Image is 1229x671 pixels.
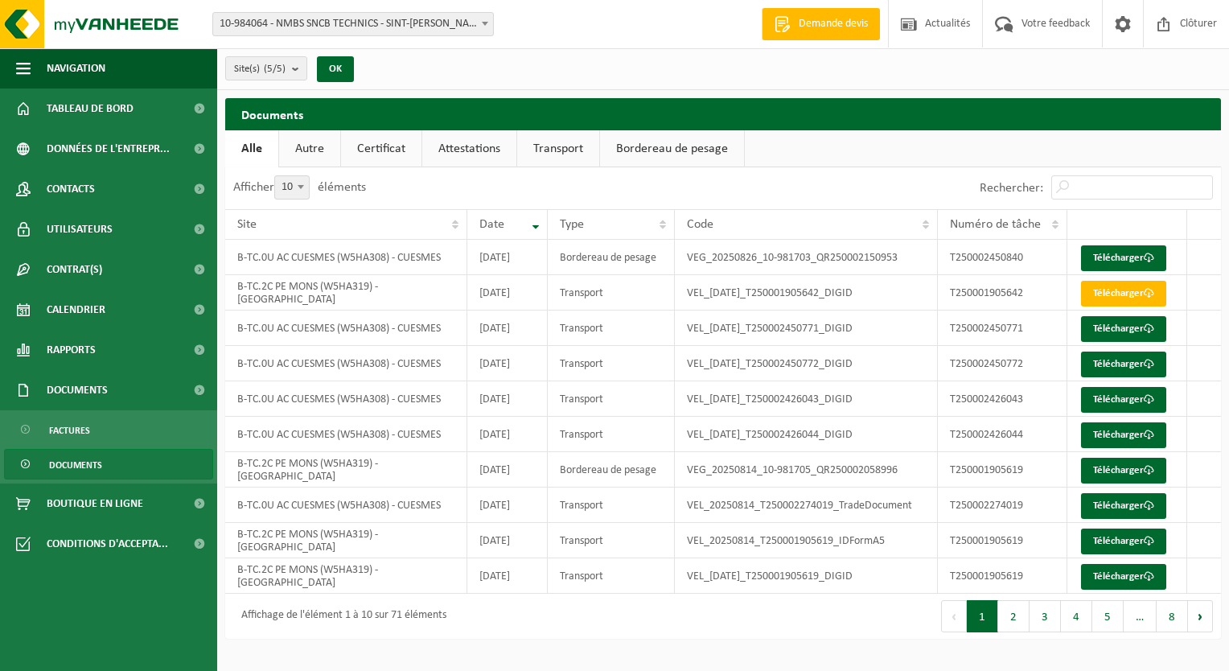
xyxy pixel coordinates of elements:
[1081,458,1166,484] a: Télécharger
[1081,245,1166,271] a: Télécharger
[225,56,307,80] button: Site(s)(5/5)
[548,488,675,523] td: Transport
[275,176,309,199] span: 10
[998,600,1030,632] button: 2
[938,523,1067,558] td: T250001905619
[47,524,168,564] span: Conditions d'accepta...
[1081,493,1166,519] a: Télécharger
[762,8,880,40] a: Demande devis
[47,169,95,209] span: Contacts
[938,488,1067,523] td: T250002274019
[560,218,584,231] span: Type
[467,275,549,311] td: [DATE]
[1081,387,1166,413] a: Télécharger
[317,56,354,82] button: OK
[1157,600,1188,632] button: 8
[1030,600,1061,632] button: 3
[341,130,421,167] a: Certificat
[47,484,143,524] span: Boutique en ligne
[938,417,1067,452] td: T250002426044
[938,311,1067,346] td: T250002450771
[225,311,467,346] td: B-TC.0U AC CUESMES (W5HA308) - CUESMES
[548,240,675,275] td: Bordereau de pesage
[938,452,1067,488] td: T250001905619
[479,218,504,231] span: Date
[675,417,937,452] td: VEL_[DATE]_T250002426044_DIGID
[225,488,467,523] td: B-TC.0U AC CUESMES (W5HA308) - CUESMES
[225,452,467,488] td: B-TC.2C PE MONS (W5HA319) - [GEOGRAPHIC_DATA]
[675,311,937,346] td: VEL_[DATE]_T250002450771_DIGID
[47,89,134,129] span: Tableau de bord
[233,602,446,631] div: Affichage de l'élément 1 à 10 sur 71 éléments
[467,558,549,594] td: [DATE]
[4,449,213,480] a: Documents
[225,381,467,417] td: B-TC.0U AC CUESMES (W5HA308) - CUESMES
[675,558,937,594] td: VEL_[DATE]_T250001905619_DIGID
[225,240,467,275] td: B-TC.0U AC CUESMES (W5HA308) - CUESMES
[517,130,599,167] a: Transport
[47,290,105,330] span: Calendrier
[264,64,286,74] count: (5/5)
[467,346,549,381] td: [DATE]
[225,130,278,167] a: Alle
[675,488,937,523] td: VEL_20250814_T250002274019_TradeDocument
[980,182,1043,195] label: Rechercher:
[687,218,713,231] span: Code
[467,381,549,417] td: [DATE]
[950,218,1041,231] span: Numéro de tâche
[1081,352,1166,377] a: Télécharger
[1081,281,1166,307] a: Télécharger
[548,275,675,311] td: Transport
[225,417,467,452] td: B-TC.0U AC CUESMES (W5HA308) - CUESMES
[1081,316,1166,342] a: Télécharger
[938,275,1067,311] td: T250001905642
[234,57,286,81] span: Site(s)
[1081,529,1166,554] a: Télécharger
[467,488,549,523] td: [DATE]
[274,175,310,200] span: 10
[1081,564,1166,590] a: Télécharger
[212,12,494,36] span: 10-984064 - NMBS SNCB TECHNICS - SINT-GILLIS
[1188,600,1213,632] button: Next
[47,330,96,370] span: Rapports
[967,600,998,632] button: 1
[47,209,113,249] span: Utilisateurs
[47,129,170,169] span: Données de l'entrepr...
[4,414,213,445] a: Factures
[225,275,467,311] td: B-TC.2C PE MONS (W5HA319) - [GEOGRAPHIC_DATA]
[938,558,1067,594] td: T250001905619
[467,523,549,558] td: [DATE]
[279,130,340,167] a: Autre
[467,240,549,275] td: [DATE]
[600,130,744,167] a: Bordereau de pesage
[467,417,549,452] td: [DATE]
[548,346,675,381] td: Transport
[47,249,102,290] span: Contrat(s)
[548,311,675,346] td: Transport
[49,415,90,446] span: Factures
[675,381,937,417] td: VEL_[DATE]_T250002426043_DIGID
[225,558,467,594] td: B-TC.2C PE MONS (W5HA319) - [GEOGRAPHIC_DATA]
[675,275,937,311] td: VEL_[DATE]_T250001905642_DIGID
[675,240,937,275] td: VEG_20250826_10-981703_QR250002150953
[675,452,937,488] td: VEG_20250814_10-981705_QR250002058996
[225,98,1221,130] h2: Documents
[675,523,937,558] td: VEL_20250814_T250001905619_IDFormA5
[237,218,257,231] span: Site
[548,417,675,452] td: Transport
[225,523,467,558] td: B-TC.2C PE MONS (W5HA319) - [GEOGRAPHIC_DATA]
[1124,600,1157,632] span: …
[1061,600,1092,632] button: 4
[467,311,549,346] td: [DATE]
[467,452,549,488] td: [DATE]
[938,381,1067,417] td: T250002426043
[548,452,675,488] td: Bordereau de pesage
[213,13,493,35] span: 10-984064 - NMBS SNCB TECHNICS - SINT-GILLIS
[47,370,108,410] span: Documents
[49,450,102,480] span: Documents
[225,346,467,381] td: B-TC.0U AC CUESMES (W5HA308) - CUESMES
[938,346,1067,381] td: T250002450772
[233,181,366,194] label: Afficher éléments
[675,346,937,381] td: VEL_[DATE]_T250002450772_DIGID
[941,600,967,632] button: Previous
